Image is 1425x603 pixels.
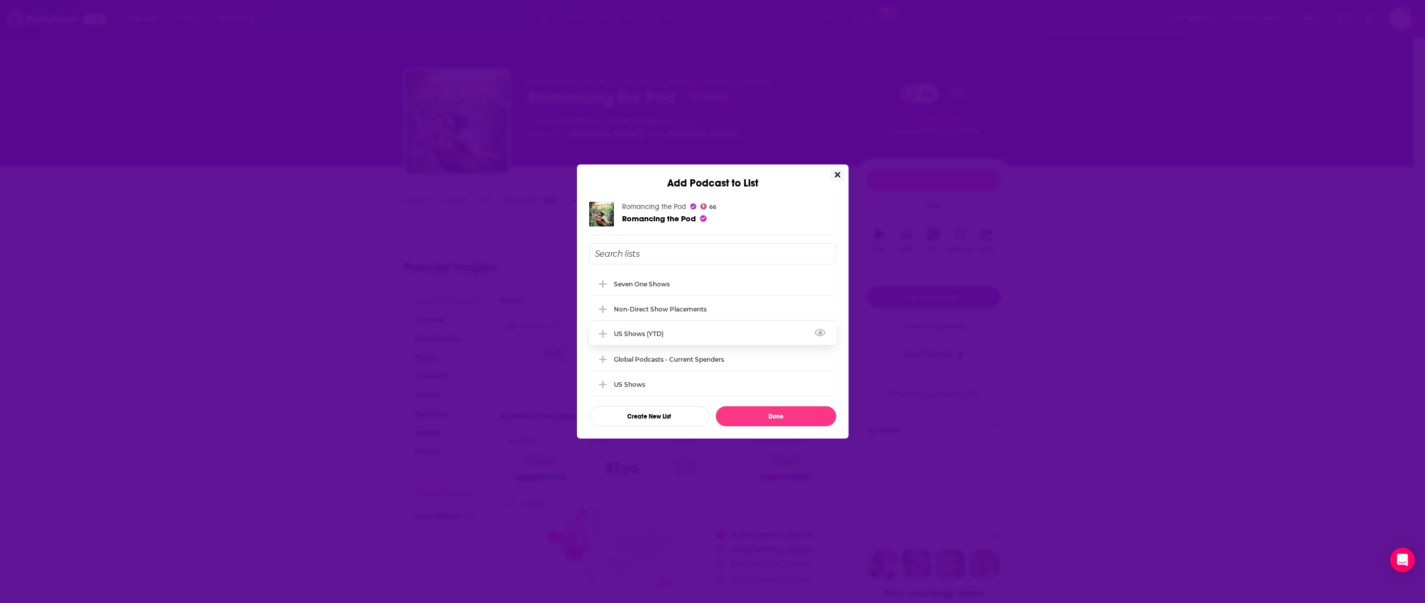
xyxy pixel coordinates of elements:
[622,214,696,223] a: Romancing the Pod
[664,336,670,337] button: View Link
[614,381,645,388] div: US Shows
[589,406,710,426] button: Create New List
[716,406,836,426] button: Done
[831,169,844,181] button: Close
[589,298,836,320] div: non-direct show placements
[589,202,614,226] img: Romancing the Pod
[589,243,836,426] div: Add Podcast To List
[589,273,836,295] div: Seven One Shows
[622,202,686,211] a: Romancing the Pod
[614,305,707,313] div: non-direct show placements
[589,348,836,370] div: Global Podcasts - Current Spenders
[589,373,836,396] div: US Shows
[1390,548,1415,572] div: Open Intercom Messenger
[709,205,716,210] span: 66
[614,280,670,288] div: Seven One Shows
[614,330,670,338] div: US Shows (YTD)
[577,164,849,190] div: Add Podcast to List
[614,356,724,363] div: Global Podcasts - Current Spenders
[589,322,836,345] div: US Shows (YTD)
[589,243,836,264] input: Search lists
[700,203,717,210] a: 66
